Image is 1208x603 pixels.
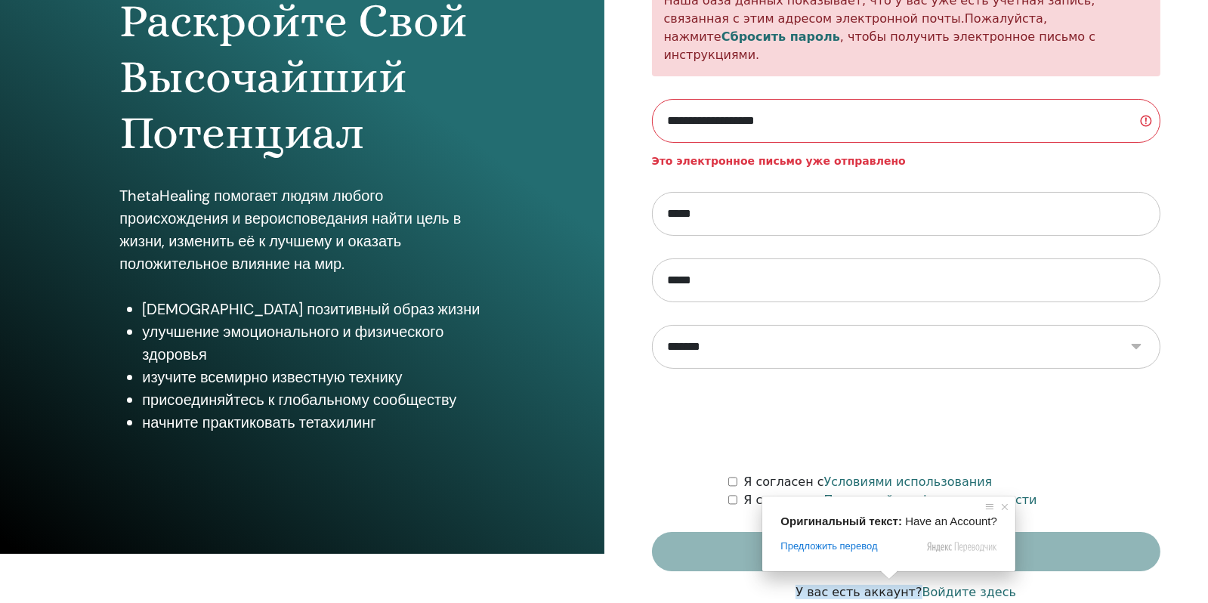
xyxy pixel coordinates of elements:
ya-tr-span: изучите всемирно известную технику [142,367,402,387]
ya-tr-span: начните практиковать тетахилинг [142,413,375,432]
a: У вас есть аккаунт?Войдите здесь [796,583,1016,601]
a: Условиями использования [824,475,993,489]
a: Сбросить пароль [721,29,840,44]
span: Предложить перевод [780,540,877,553]
ya-tr-span: улучшение эмоционального и физического здоровья [142,322,443,364]
ya-tr-span: У вас есть аккаунт? [796,585,922,599]
ya-tr-span: Это электронное письмо уже отправлено [652,155,906,167]
ya-tr-span: , чтобы получить электронное письмо с инструкциями. [664,29,1096,62]
ya-tr-span: [DEMOGRAPHIC_DATA] позитивный образ жизни [142,299,480,319]
ya-tr-span: Я согласен с [743,475,823,489]
ya-tr-span: присоединяйтесь к глобальному сообществу [142,390,456,410]
iframe: Рекапча [791,391,1021,450]
ya-tr-span: Я согласен с [743,493,823,507]
ya-tr-span: ThetaHealing помогает людям любого происхождения и вероисповедания найти цель в жизни, изменить е... [119,186,461,274]
ya-tr-span: Войдите здесь [922,585,1017,599]
span: Have an Account? [905,515,997,527]
a: Политикой конфиденциальности [824,493,1037,507]
span: Оригинальный текст: [780,515,902,527]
